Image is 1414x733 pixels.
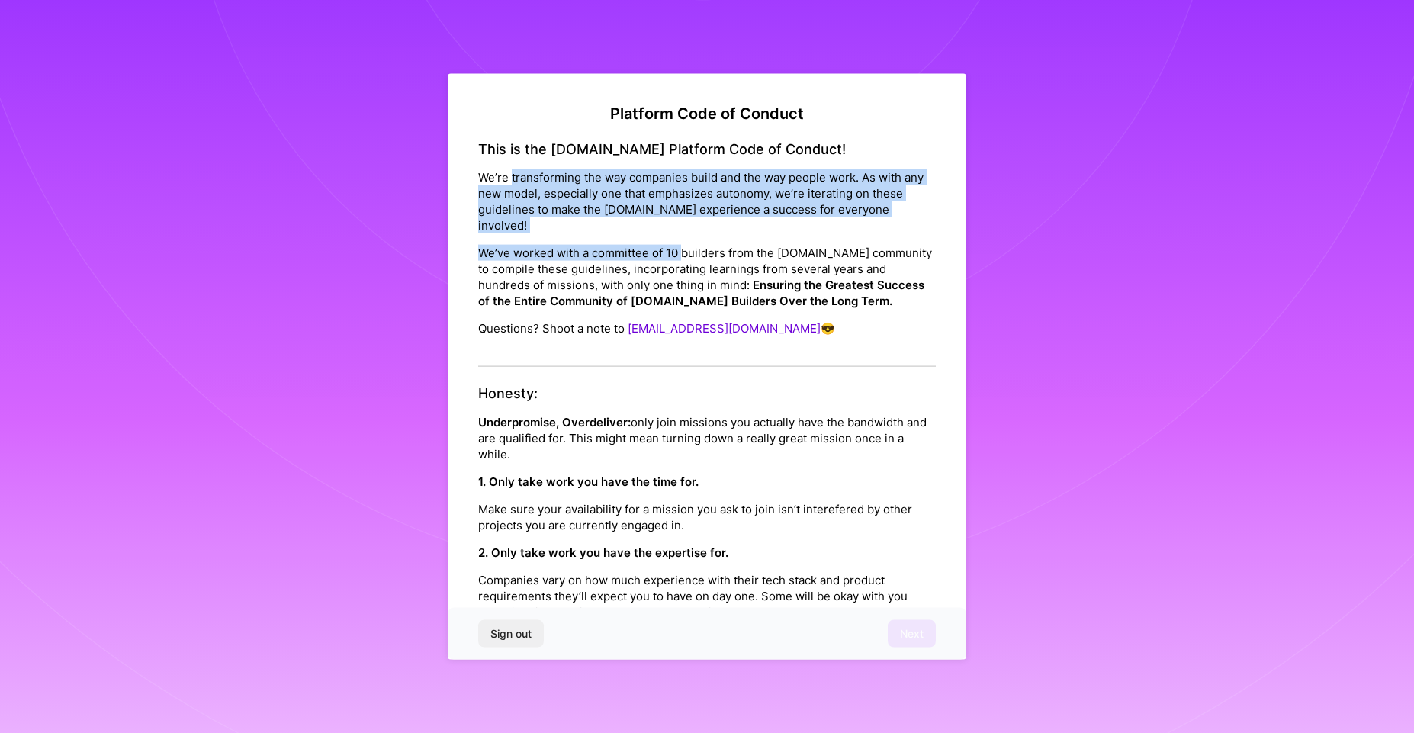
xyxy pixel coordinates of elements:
[478,140,936,157] h4: This is the [DOMAIN_NAME] Platform Code of Conduct!
[478,104,936,122] h2: Platform Code of Conduct
[478,545,728,559] strong: 2. Only take work you have the expertise for.
[478,571,936,619] p: Companies vary on how much experience with their tech stack and product requirements they’ll expe...
[478,278,924,308] strong: Ensuring the Greatest Success of the Entire Community of [DOMAIN_NAME] Builders Over the Long Term.
[478,500,936,532] p: Make sure your availability for a mission you ask to join isn’t interefered by other projects you...
[628,321,821,336] a: [EMAIL_ADDRESS][DOMAIN_NAME]
[490,626,532,641] span: Sign out
[478,320,936,336] p: Questions? Shoot a note to 😎
[478,169,936,233] p: We’re transforming the way companies build and the way people work. As with any new model, especi...
[478,245,936,309] p: We’ve worked with a committee of 10 builders from the [DOMAIN_NAME] community to compile these gu...
[478,385,936,402] h4: Honesty:
[478,414,631,429] strong: Underpromise, Overdeliver:
[478,620,544,648] button: Sign out
[478,413,936,461] p: only join missions you actually have the bandwidth and are qualified for. This might mean turning...
[478,474,699,488] strong: 1. Only take work you have the time for.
